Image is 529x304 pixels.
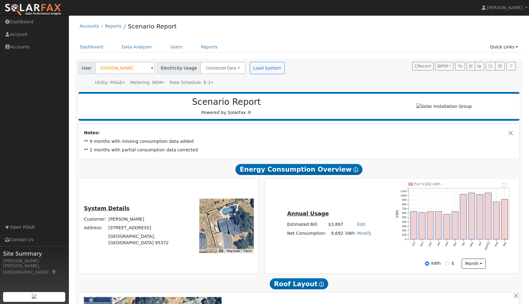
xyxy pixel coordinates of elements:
[444,214,450,239] rect: onclick=""
[431,260,441,267] label: kWh
[493,202,500,239] rect: onclick=""
[478,241,482,246] text: Jun
[51,270,57,275] a: Map
[327,229,344,238] td: 9,692
[130,79,164,86] div: Metering: NEM
[95,62,155,74] input: Select a User
[353,167,358,172] i: Show Help
[235,164,362,175] span: Energy Consumption Overview
[287,211,329,217] u: Annual Usage
[467,62,475,70] button: Edit User
[357,231,371,236] a: Modify
[468,193,475,239] rect: onclick=""
[80,24,99,28] a: Accounts
[250,62,285,74] button: Load System
[435,62,454,70] button: PDF
[405,237,407,241] text: 0
[444,241,449,247] text: Feb
[402,198,407,201] text: 900
[227,249,240,253] button: Map Data
[437,64,448,68] span: PDF
[402,225,407,228] text: 300
[416,103,472,110] img: Solar Installation Group
[460,194,467,239] rect: onclick=""
[477,194,483,239] rect: onclick=""
[402,207,407,210] text: 700
[427,211,434,239] rect: onclick=""
[157,62,201,74] span: Electricity Usage
[436,241,441,246] text: Jan
[425,261,429,266] input: kWh
[84,130,100,135] strong: Notes:
[3,263,66,275] div: [PERSON_NAME], [GEOGRAPHIC_DATA]
[487,5,523,10] span: [PERSON_NAME]
[462,259,486,269] button: month
[506,62,516,70] a: Help Link
[243,249,252,253] a: Terms (opens in new tab)
[445,261,449,266] input: $
[170,80,213,85] span: Alias: HE1
[83,137,515,146] td: ** 9 months with missing consumption data added
[117,41,157,53] a: Data Analyzer
[455,62,465,70] button: Generate Report Link
[503,183,506,187] text: 
[200,62,246,74] button: Connected Data
[402,203,407,206] text: 800
[78,62,95,74] span: User
[5,3,62,16] img: SolarFax
[32,294,37,299] img: retrieve
[502,241,507,247] text: Sep
[419,241,424,247] text: Nov
[395,210,399,218] text: kWh
[452,260,454,267] label: $
[402,220,407,223] text: 400
[485,41,523,53] a: Quick Links
[411,241,416,246] text: Oct
[411,211,417,239] rect: onclick=""
[84,205,129,211] u: System Details
[196,41,222,53] a: Reports
[452,241,457,247] text: Mar
[83,215,107,223] td: Customer:
[495,62,505,70] button: Settings
[286,220,327,229] td: Estimated Bill:
[435,211,442,239] rect: onclick=""
[107,232,180,247] td: [GEOGRAPHIC_DATA], [GEOGRAPHIC_DATA] 95372
[81,97,372,116] div: Powered by SolarFax ®
[402,216,407,219] text: 500
[83,146,515,154] td: ** 2 months with partial consumption data corrected
[486,62,495,70] button: Export Interval Data
[105,24,122,28] a: Reports
[508,130,514,136] button: Close
[344,229,356,238] td: kWh
[219,249,223,253] button: Keyboard shortcuts
[327,220,344,229] td: $3,897
[201,245,221,253] a: Open this area in Google Maps (opens a new window)
[128,23,177,30] a: Scenario Report
[452,211,459,239] rect: onclick=""
[412,62,434,70] button: Recent
[270,278,328,289] span: Roof Layout
[402,211,407,215] text: 600
[357,222,365,227] a: Edit
[469,241,474,247] text: May
[485,193,492,239] rect: onclick=""
[319,282,324,287] i: Show Help
[286,229,327,238] td: Net Consumption:
[402,233,407,236] text: 100
[3,249,66,258] span: Site Summary
[414,182,441,186] text: Pull 9,692 kWh
[84,97,368,107] h2: Scenario Report
[201,245,221,253] img: Google
[484,241,490,250] text: [DATE]
[419,212,426,239] rect: onclick=""
[501,199,508,239] rect: onclick=""
[402,229,407,232] text: 200
[83,223,107,232] td: Address:
[75,41,108,53] a: Dashboard
[107,215,180,223] td: [PERSON_NAME]
[400,189,406,192] text: 1100
[461,241,466,246] text: Apr
[107,223,180,232] td: [STREET_ADDRESS]
[95,79,125,86] div: Utility: PG&E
